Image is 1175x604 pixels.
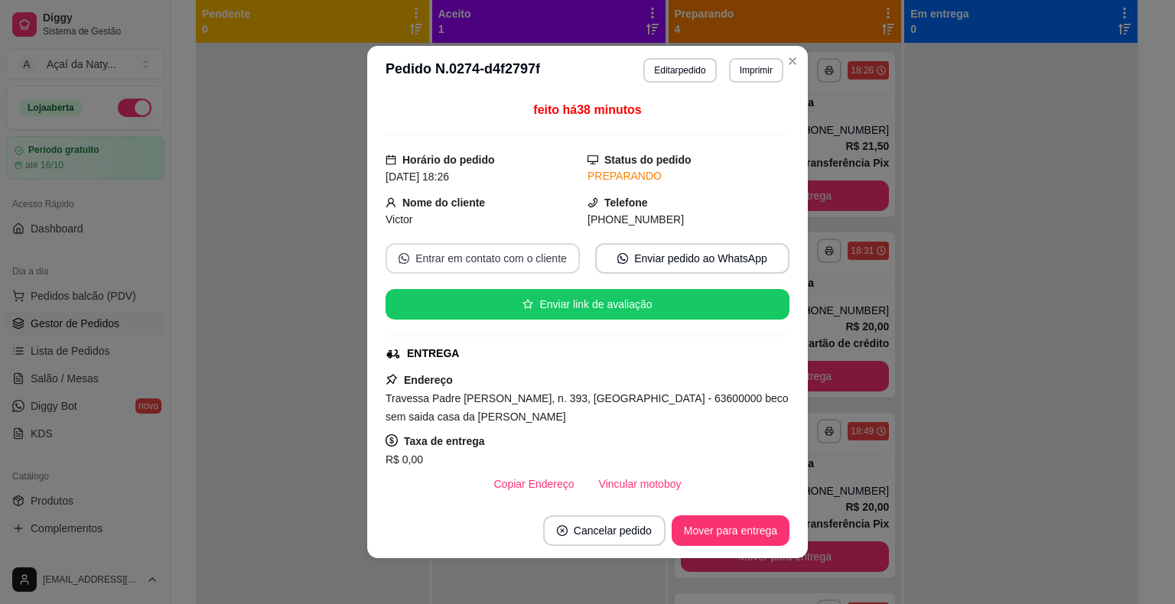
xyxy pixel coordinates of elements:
[386,58,540,83] h3: Pedido N. 0274-d4f2797f
[587,213,684,226] span: [PHONE_NUMBER]
[404,435,485,447] strong: Taxa de entrega
[407,346,459,362] div: ENTREGA
[587,154,598,165] span: desktop
[522,299,533,310] span: star
[386,289,789,320] button: starEnviar link de avaliação
[672,515,789,546] button: Mover para entrega
[557,525,568,536] span: close-circle
[386,197,396,208] span: user
[386,373,398,385] span: pushpin
[587,469,694,499] button: Vincular motoboy
[729,58,783,83] button: Imprimir
[780,49,805,73] button: Close
[386,392,789,423] span: Travessa Padre [PERSON_NAME], n. 393, [GEOGRAPHIC_DATA] - 63600000 beco sem saida casa da [PERSON...
[399,253,409,264] span: whats-app
[386,243,580,274] button: whats-appEntrar em contato com o cliente
[533,103,641,116] span: feito há 38 minutos
[402,154,495,166] strong: Horário do pedido
[604,196,648,209] strong: Telefone
[386,213,413,226] span: Victor
[386,453,423,466] span: R$ 0,00
[604,154,692,166] strong: Status do pedido
[587,168,789,184] div: PREPARANDO
[587,197,598,208] span: phone
[404,374,453,386] strong: Endereço
[543,515,666,546] button: close-circleCancelar pedido
[595,243,789,274] button: whats-appEnviar pedido ao WhatsApp
[386,154,396,165] span: calendar
[386,170,449,183] span: [DATE] 18:26
[386,434,398,447] span: dollar
[617,253,628,264] span: whats-app
[402,196,485,209] strong: Nome do cliente
[643,58,716,83] button: Editarpedido
[482,469,587,499] button: Copiar Endereço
